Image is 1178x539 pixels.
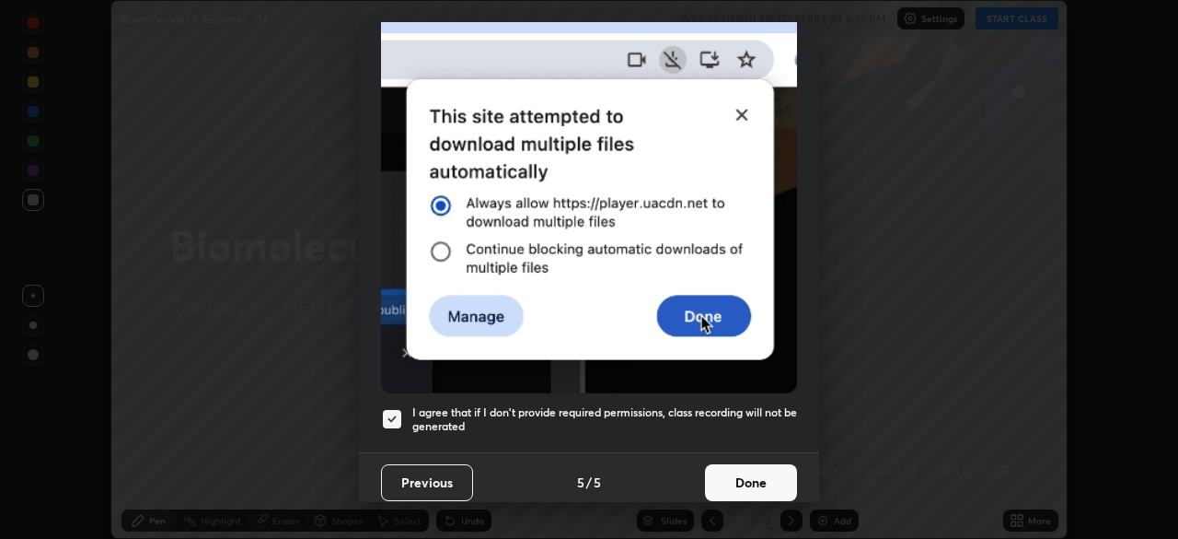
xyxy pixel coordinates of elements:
[586,473,592,492] h4: /
[594,473,601,492] h4: 5
[381,464,473,501] button: Previous
[577,473,584,492] h4: 5
[412,405,797,434] h5: I agree that if I don't provide required permissions, class recording will not be generated
[705,464,797,501] button: Done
